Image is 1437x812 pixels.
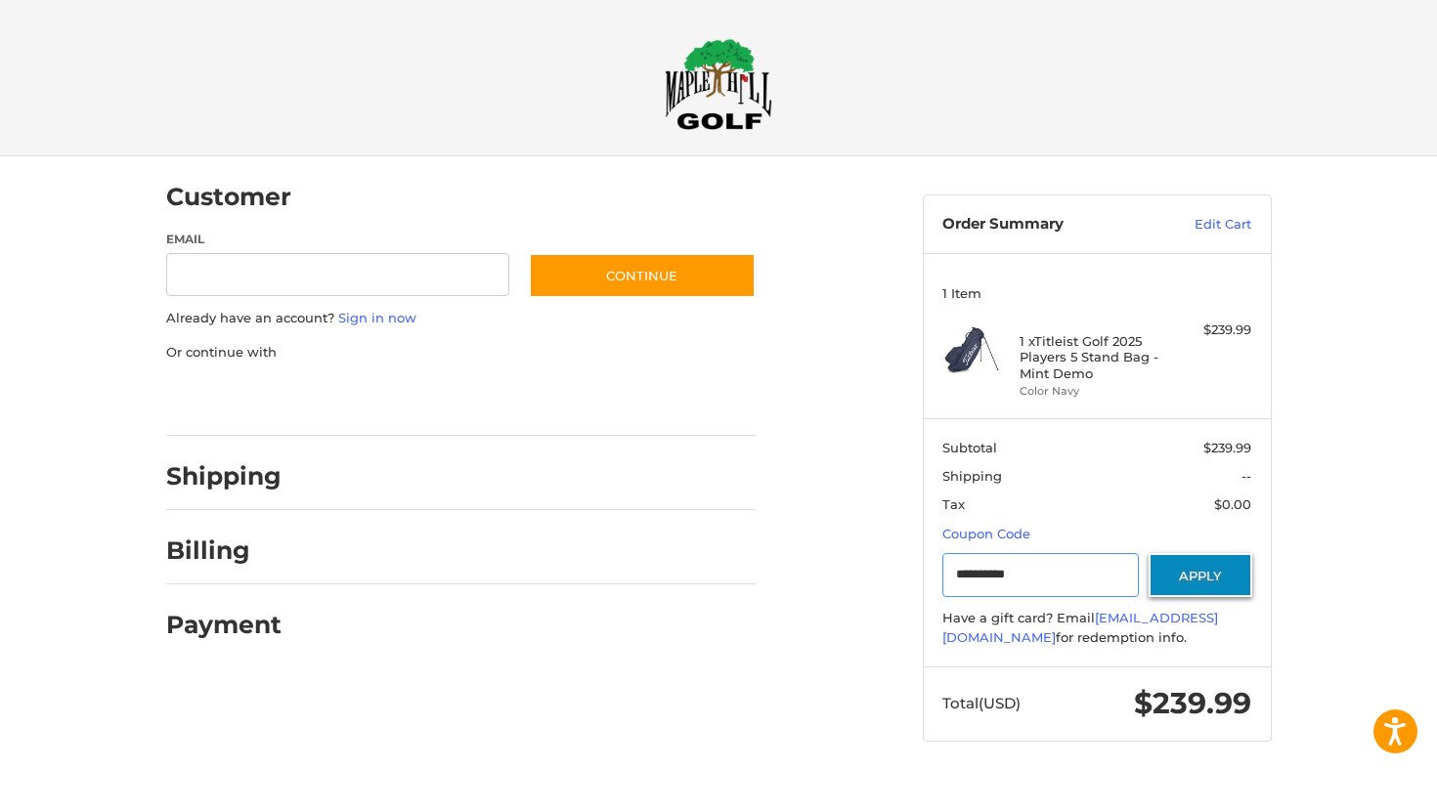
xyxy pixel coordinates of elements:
p: Or continue with [166,343,756,363]
span: Subtotal [942,440,997,455]
iframe: PayPal-paypal [159,381,306,416]
input: Gift Certificate or Coupon Code [942,553,1139,597]
label: Email [166,231,510,248]
iframe: PayPal-paylater [326,381,472,416]
span: $0.00 [1214,496,1251,512]
h2: Payment [166,610,282,640]
h4: 1 x Titleist Golf 2025 Players 5 Stand Bag - Mint Demo [1020,333,1169,381]
a: Sign in now [338,310,416,325]
button: Apply [1149,553,1252,597]
h2: Billing [166,535,281,566]
span: Tax [942,496,965,512]
p: Already have an account? [166,309,756,328]
h2: Customer [166,182,291,212]
span: Total (USD) [942,694,1021,712]
a: Edit Cart [1153,215,1251,235]
img: Maple Hill Golf [665,38,772,130]
span: -- [1241,468,1251,484]
h3: Order Summary [942,215,1153,235]
h3: 1 Item [942,285,1251,301]
a: [EMAIL_ADDRESS][DOMAIN_NAME] [942,610,1218,645]
iframe: PayPal-venmo [491,381,637,416]
a: Coupon Code [942,526,1030,541]
div: $239.99 [1174,321,1251,340]
span: $239.99 [1134,685,1251,721]
li: Color Navy [1020,383,1169,400]
h2: Shipping [166,461,282,491]
button: Continue [529,253,756,298]
span: $239.99 [1203,440,1251,455]
div: Have a gift card? Email for redemption info. [942,609,1251,647]
span: Shipping [942,468,1002,484]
